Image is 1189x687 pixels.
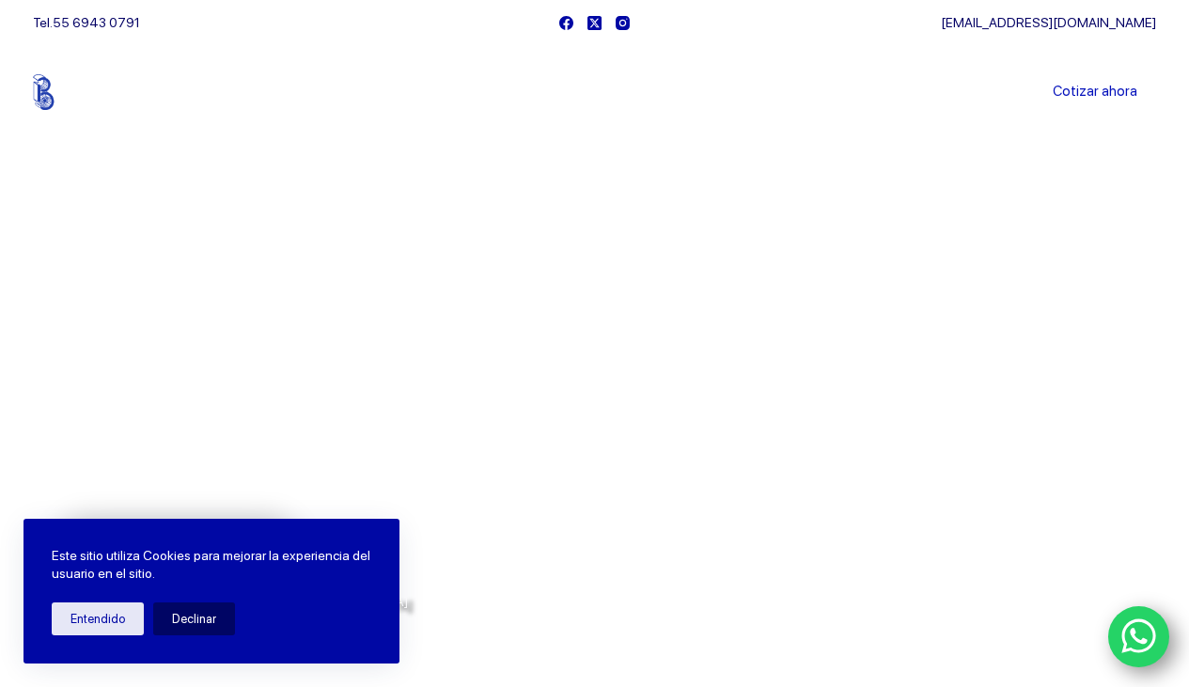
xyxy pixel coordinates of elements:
span: Bienvenido a Balerytodo® [59,280,300,304]
span: Tel. [33,15,140,30]
button: Entendido [52,602,144,635]
a: Instagram [616,16,630,30]
a: 55 6943 0791 [53,15,140,30]
nav: Menu Principal [373,45,816,139]
a: Facebook [559,16,573,30]
span: Rodamientos y refacciones industriales [59,470,430,493]
a: X (Twitter) [587,16,602,30]
span: Somos los doctores de la industria [59,320,599,450]
a: Cotizar ahora [1034,73,1156,111]
p: Este sitio utiliza Cookies para mejorar la experiencia del usuario en el sitio. [52,547,371,584]
a: [EMAIL_ADDRESS][DOMAIN_NAME] [941,15,1156,30]
a: WhatsApp [1108,606,1170,668]
img: Balerytodo [33,74,150,110]
button: Declinar [153,602,235,635]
